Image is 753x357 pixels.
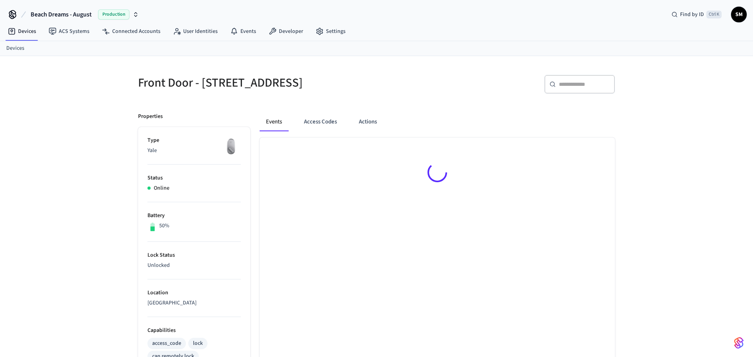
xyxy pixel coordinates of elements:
[147,261,241,270] p: Unlocked
[42,24,96,38] a: ACS Systems
[260,112,288,131] button: Events
[298,112,343,131] button: Access Codes
[31,10,92,19] span: Beach Dreams - August
[159,222,169,230] p: 50%
[152,339,181,348] div: access_code
[167,24,224,38] a: User Identities
[2,24,42,38] a: Devices
[260,112,615,131] div: ant example
[731,7,747,22] button: SM
[138,112,163,121] p: Properties
[147,136,241,145] p: Type
[221,136,241,156] img: August Wifi Smart Lock 3rd Gen, Silver, Front
[734,337,744,349] img: SeamLogoGradient.69752ec5.svg
[147,251,241,259] p: Lock Status
[147,289,241,297] p: Location
[147,212,241,220] p: Battery
[706,11,722,18] span: Ctrl K
[665,7,728,22] div: Find by IDCtrl K
[224,24,262,38] a: Events
[309,24,352,38] a: Settings
[680,11,704,18] span: Find by ID
[353,112,383,131] button: Actions
[147,299,241,307] p: [GEOGRAPHIC_DATA]
[262,24,309,38] a: Developer
[138,75,372,91] h5: Front Door - [STREET_ADDRESS]
[147,326,241,335] p: Capabilities
[98,9,129,20] span: Production
[96,24,167,38] a: Connected Accounts
[154,184,169,192] p: Online
[732,7,746,22] span: SM
[193,339,203,348] div: lock
[6,44,24,53] a: Devices
[147,174,241,182] p: Status
[147,147,241,155] p: Yale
